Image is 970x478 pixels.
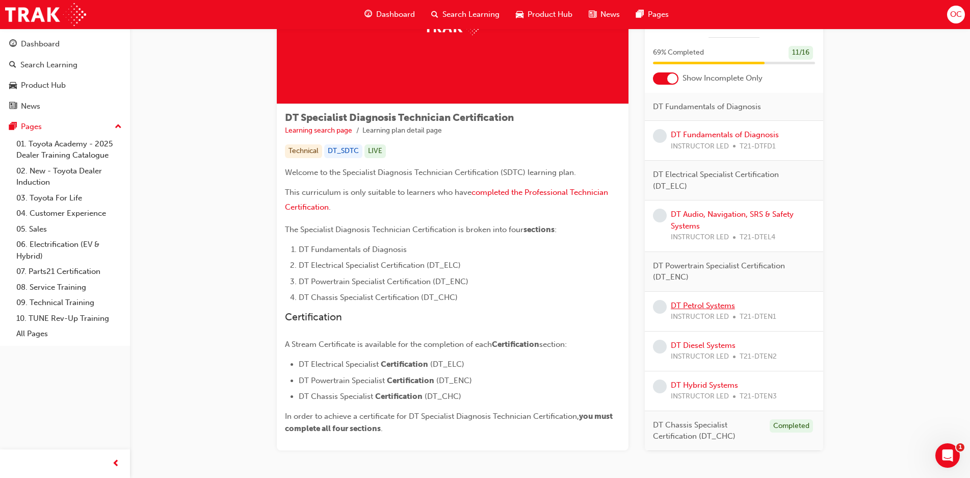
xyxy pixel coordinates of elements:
span: Show Incomplete Only [683,72,763,84]
span: A Stream Certificate is available for the completion of each [285,340,492,349]
span: news-icon [9,102,17,111]
span: DT Electrical Specialist Certification (DT_ELC) [653,169,807,192]
span: . [381,424,383,433]
a: Learning search page [285,126,352,135]
a: 05. Sales [12,221,126,237]
span: DT Fundamentals of Diagnosis [653,100,761,112]
span: (DT_CHC) [425,392,461,401]
a: 01. Toyota Academy - 2025 Dealer Training Catalogue [12,136,126,163]
span: learningRecordVerb_NONE-icon [653,129,667,143]
span: Certification [375,392,423,401]
a: pages-iconPages [628,4,677,25]
span: guage-icon [9,40,17,49]
span: . [329,203,331,212]
img: Trak [5,3,86,26]
span: learningRecordVerb_NONE-icon [653,379,667,393]
span: Certification [492,340,539,349]
div: DT_SDTC [324,144,362,158]
button: DashboardSearch LearningProduct HubNews [4,33,126,117]
span: 69 % Completed [653,47,704,59]
span: Dashboard [376,9,415,20]
a: 10. TUNE Rev-Up Training [12,311,126,326]
a: 07. Parts21 Certification [12,264,126,280]
span: guage-icon [364,8,372,21]
span: (DT_ELC) [430,360,464,369]
div: Product Hub [21,80,66,91]
a: car-iconProduct Hub [508,4,581,25]
a: Search Learning [4,56,126,74]
span: 1 [956,443,964,451]
span: Pages [648,9,669,20]
span: DT Powertrain Specialist Certification (DT_ENC) [653,260,807,283]
span: search-icon [9,61,16,70]
a: Dashboard [4,35,126,54]
span: The Specialist Diagnosis Technician Certification is broken into four [285,225,523,234]
span: pages-icon [636,8,644,21]
span: Certification [387,376,434,385]
span: INSTRUCTOR LED [671,140,729,152]
button: Pages [4,117,126,136]
span: section: [539,340,567,349]
span: INSTRUCTOR LED [671,311,729,323]
span: INSTRUCTOR LED [671,232,729,243]
span: T21-DTEN2 [740,351,777,363]
div: LIVE [364,144,386,158]
span: car-icon [9,81,17,90]
a: DT Petrol Systems [671,300,735,310]
span: DT Electrical Specialist Certification (DT_ELC) [299,261,461,270]
span: T21-DTEL4 [740,232,775,243]
span: sections [523,225,555,234]
span: DT Fundamentals of Diagnosis [299,245,407,254]
span: T21-DTFD1 [740,140,776,152]
span: DT Powertrain Specialist Certification (DT_ENC) [299,277,468,286]
span: up-icon [115,120,122,134]
span: INSTRUCTOR LED [671,351,729,363]
a: All Pages [12,326,126,342]
span: DT Electrical Specialist [299,360,379,369]
a: news-iconNews [581,4,628,25]
a: 04. Customer Experience [12,206,126,221]
div: Dashboard [21,38,60,50]
div: Search Learning [20,59,77,71]
span: prev-icon [112,458,120,470]
a: DT Hybrid Systems [671,380,738,389]
div: Technical [285,144,322,158]
span: Welcome to the Specialist Diagnosis Technician Certification (SDTC) learning plan. [285,168,576,177]
a: Product Hub [4,76,126,95]
div: News [21,100,40,112]
a: 06. Electrification (EV & Hybrid) [12,237,126,264]
li: Learning plan detail page [362,125,442,137]
span: DT Specialist Diagnosis Technician Certification [285,112,514,123]
a: DT Fundamentals of Diagnosis [671,130,779,139]
span: OC [950,9,962,20]
span: (DT_ENC) [436,376,472,385]
a: DT Diesel Systems [671,340,736,349]
span: DT Powertrain Specialist [299,376,385,385]
button: OC [947,6,965,23]
a: 08. Service Training [12,280,126,295]
span: car-icon [516,8,523,21]
span: This curriculum is only suitable to learners who have [285,188,471,197]
a: News [4,97,126,116]
a: 02. New - Toyota Dealer Induction [12,163,126,190]
span: learningRecordVerb_NONE-icon [653,339,667,353]
iframe: Intercom live chat [935,443,960,468]
span: news-icon [589,8,596,21]
span: Certification [381,360,428,369]
a: 03. Toyota For Life [12,190,126,206]
span: search-icon [431,8,438,21]
div: Pages [21,121,42,133]
span: T21-DTEN3 [740,391,777,402]
a: completed the Professional Technician Certification [285,188,610,212]
span: pages-icon [9,122,17,132]
span: DT Chassis Specialist Certification (DT_CHC) [653,419,762,442]
a: guage-iconDashboard [356,4,423,25]
div: 11 / 16 [789,46,813,60]
span: DT Chassis Specialist Certification (DT_CHC) [299,293,458,302]
span: Product Hub [528,9,572,20]
span: News [600,9,620,20]
span: In order to achieve a certificate for DT Specialist Diagnosis Technician Certification, [285,412,579,421]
